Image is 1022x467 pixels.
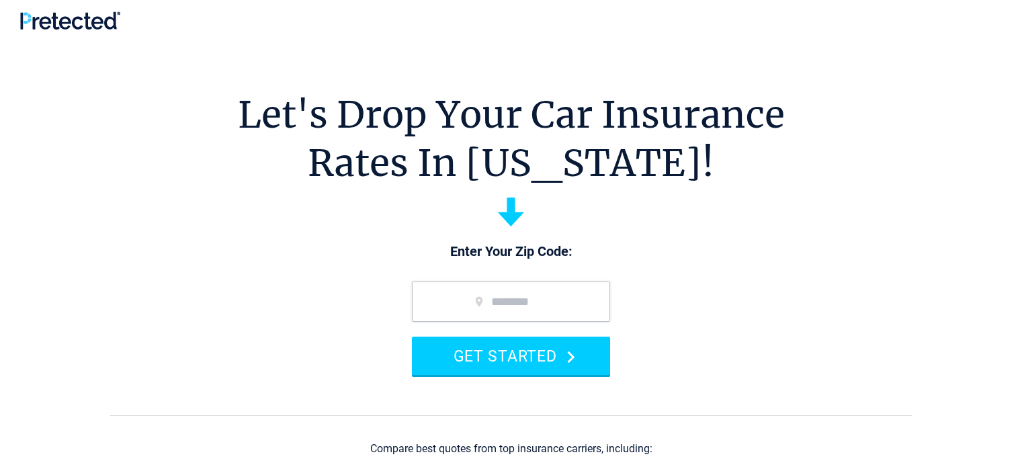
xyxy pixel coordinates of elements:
[370,443,652,455] div: Compare best quotes from top insurance carriers, including:
[238,91,785,187] h1: Let's Drop Your Car Insurance Rates In [US_STATE]!
[20,11,120,30] img: Pretected Logo
[398,243,624,261] p: Enter Your Zip Code:
[412,282,610,322] input: zip code
[412,337,610,375] button: GET STARTED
